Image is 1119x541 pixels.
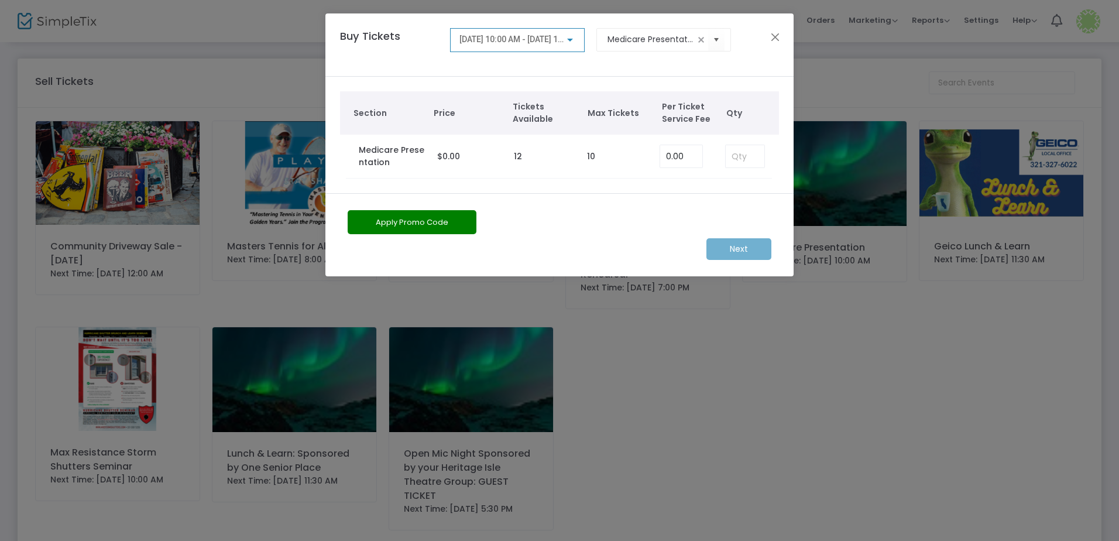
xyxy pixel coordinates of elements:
span: clear [694,33,708,47]
label: Medicare Presentation [359,144,425,169]
span: Price [434,107,501,119]
span: Section [353,107,423,119]
span: Tickets Available [513,101,576,125]
span: [DATE] 10:00 AM - [DATE] 12:00 PM [459,35,588,44]
span: Per Ticket Service Fee [662,101,720,125]
h4: Buy Tickets [334,28,444,61]
input: Select an event [607,33,695,46]
label: 10 [587,150,595,163]
input: Enter Service Fee [660,145,702,167]
span: Qty [726,107,773,119]
span: $0.00 [437,150,460,162]
label: 12 [514,150,522,163]
input: Qty [726,145,764,167]
button: Apply Promo Code [348,210,476,234]
button: Close [768,29,783,44]
button: Select [708,28,725,52]
span: Max Tickets [588,107,651,119]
